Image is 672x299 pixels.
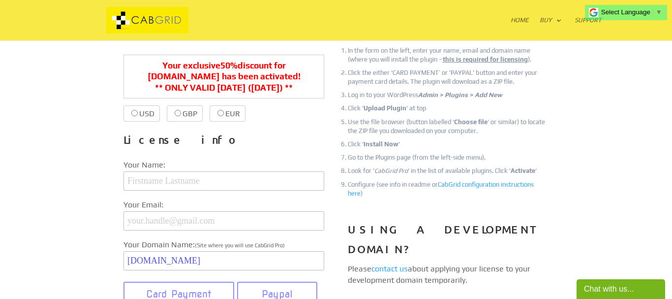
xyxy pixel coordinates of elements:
strong: Upload Plugin [364,104,406,112]
strong: Choose file [454,118,488,126]
li: Look for ‘ ‘ in the list of available plugins. Click ‘ ‘ [348,166,549,175]
p: is available to buy and download now . Please enter your license info below... [123,11,324,41]
u: this is required for licensing [443,56,528,63]
strong: Install Now [364,140,398,148]
h3: License info [123,130,324,155]
input: USD [131,110,138,116]
a: contact us [371,264,408,273]
a: Home [511,17,529,40]
img: CabGrid [72,7,222,34]
a: Select Language​ [601,8,662,16]
label: USD [123,105,160,122]
li: Go to the Plugins page (from the left-side menu). [348,153,549,162]
label: Your Domain Name: [123,238,324,251]
span: Select Language [601,8,650,16]
span: ▼ [656,8,662,16]
input: your.handle@gmail.com [123,211,324,231]
li: Use the file browser (button labelled ‘ ‘ or similar) to locate the ZIP file you downloaded on yo... [348,118,549,135]
input: GBP [175,110,181,116]
p: Your exclusive discount for [DOMAIN_NAME] has been activated! ** ONLY VALID [DATE] ( [DATE]) ** [123,55,324,99]
span: (Site where you will use CabGrid Pro) [195,242,285,248]
label: Your Email: [123,199,324,211]
iframe: chat widget [577,277,667,299]
input: mywebsite.com [123,251,324,270]
h3: USING A DEVELOPMENT DOMAIN? [348,220,549,264]
label: Your Name: [123,159,324,171]
span: 50% [220,61,238,70]
li: Log in to your WordPress [348,91,549,100]
li: Click ‘ ‘ [348,140,549,149]
input: EUR [217,110,224,116]
a: CabGrid configuration instructions here [348,181,534,197]
input: Firstname Lastname [123,171,324,191]
li: Click the either ‘CARD PAYMENT’ or 'PAYPAL' button and enter your payment card details. The plugi... [348,68,549,86]
a: Support [575,17,602,40]
label: EUR [210,105,245,122]
em: CabGrid Pro [374,167,408,174]
li: Configure (see info in readme or ) [348,180,549,198]
li: In the form on the left, enter your name, email and domain name (where you will install the plugi... [348,46,549,64]
p: Please about applying your license to your development domain temporarily. [348,264,549,286]
li: Click ‘ ‘ at top [348,104,549,113]
a: Buy [540,17,562,40]
strong: Activate [511,167,535,174]
span: ​ [653,8,653,16]
label: GBP [167,105,203,122]
em: Admin > Plugins > Add New [418,91,502,99]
